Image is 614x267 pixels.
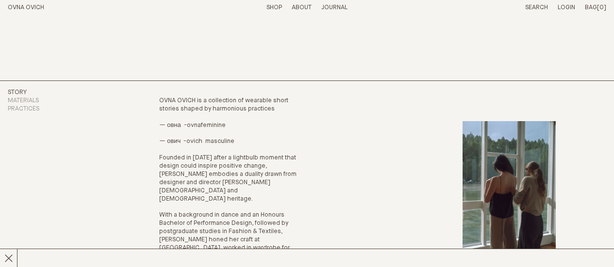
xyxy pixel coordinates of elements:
span: [0] [597,4,606,11]
a: Materials [8,97,39,104]
a: Practices [8,106,39,112]
a: Login [558,4,575,11]
span: — овна - [159,122,187,128]
span: With a background in dance and an Honours Bachelor of Performance Design, followed by postgraduat... [159,212,290,267]
a: Journal [321,4,348,11]
a: Shop [266,4,282,11]
span: ович - masculine [167,138,234,144]
a: Story [8,89,27,95]
a: Home [8,4,44,11]
p: OVNA OVICH is a collection of wearable short stories shaped by harmonious practices [159,97,303,113]
strong: ovich [186,138,202,144]
a: Search [525,4,548,11]
span: Bag [585,4,597,11]
summary: About [292,4,312,12]
span: Founded in [DATE] after a lightbulb moment that design could inspire positive change, [PERSON_NAM... [159,155,297,202]
span: feminine [201,122,226,128]
em: ovna [187,122,201,128]
span: — [159,138,166,144]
